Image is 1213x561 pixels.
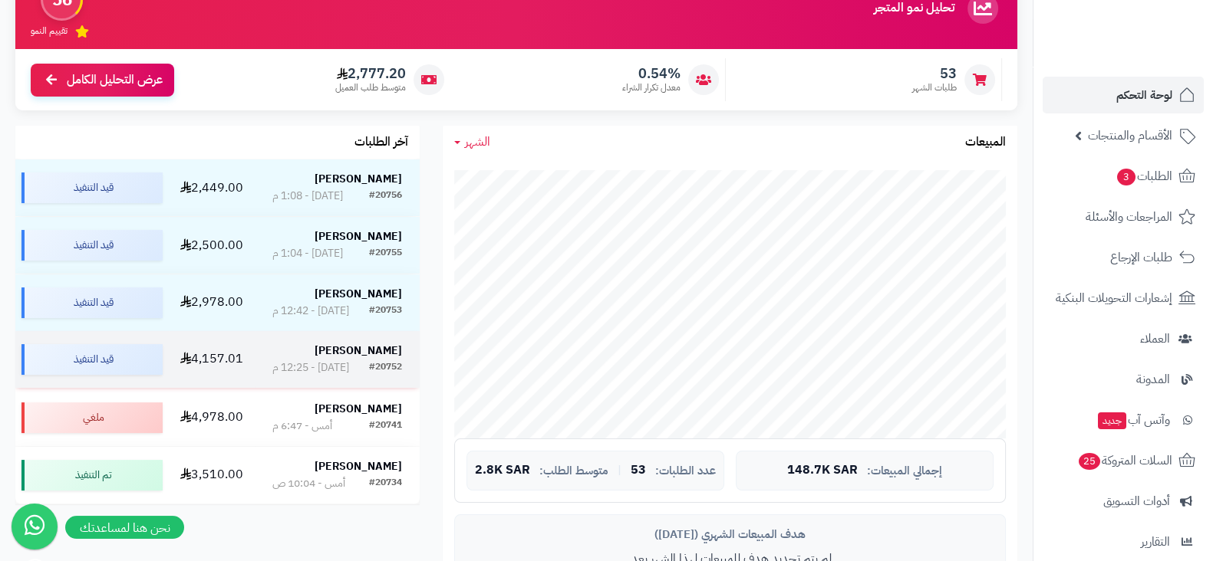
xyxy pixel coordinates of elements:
span: عدد الطلبات: [655,464,716,477]
h3: آخر الطلبات [354,136,408,149]
td: 4,157.01 [169,331,254,388]
a: المدونة [1043,361,1204,398]
span: متوسط طلب العميل [335,81,406,94]
div: تم التنفيذ [21,460,163,490]
td: 2,978.00 [169,274,254,331]
span: التقارير [1141,531,1170,553]
div: #20734 [369,476,402,491]
div: أمس - 6:47 م [272,418,332,434]
div: قيد التنفيذ [21,172,163,203]
strong: [PERSON_NAME] [315,401,402,417]
a: الطلبات3 [1043,158,1204,195]
strong: [PERSON_NAME] [315,343,402,359]
div: قيد التنفيذ [21,344,163,375]
div: [DATE] - 1:08 م [272,189,343,204]
a: لوحة التحكم [1043,77,1204,113]
div: #20753 [369,303,402,319]
td: 2,500.00 [169,217,254,274]
div: أمس - 10:04 ص [272,476,345,491]
span: 3 [1117,169,1136,185]
a: أدوات التسويق [1043,483,1204,520]
span: السلات المتروكة [1077,450,1172,471]
td: 4,978.00 [169,389,254,446]
span: الأقسام والمنتجات [1088,125,1172,146]
div: قيد التنفيذ [21,230,163,261]
a: المراجعات والأسئلة [1043,198,1204,235]
span: العملاء [1140,328,1170,349]
span: الشهر [465,133,490,151]
span: 53 [912,65,957,82]
span: معدل تكرار الشراء [622,81,681,94]
span: وآتس آب [1096,409,1170,431]
span: الطلبات [1116,166,1172,187]
strong: [PERSON_NAME] [315,228,402,244]
div: [DATE] - 12:42 م [272,303,349,319]
span: جديد [1098,412,1126,429]
div: #20752 [369,360,402,376]
span: إشعارات التحويلات البنكية [1056,287,1172,309]
div: قيد التنفيذ [21,287,163,318]
span: متوسط الطلب: [539,464,608,477]
div: #20741 [369,418,402,434]
div: [DATE] - 12:25 م [272,360,349,376]
strong: [PERSON_NAME] [315,171,402,187]
h3: تحليل نمو المتجر [874,2,954,15]
strong: [PERSON_NAME] [315,458,402,474]
span: طلبات الإرجاع [1110,247,1172,268]
a: عرض التحليل الكامل [31,64,174,97]
span: طلبات الشهر [912,81,957,94]
strong: [PERSON_NAME] [315,286,402,302]
a: طلبات الإرجاع [1043,239,1204,276]
span: 2,777.20 [335,65,406,82]
div: هدف المبيعات الشهري ([DATE]) [466,527,994,543]
img: logo-2.png [1109,11,1198,44]
div: ملغي [21,402,163,433]
span: لوحة التحكم [1116,84,1172,106]
a: التقارير [1043,523,1204,560]
span: | [618,464,621,476]
span: أدوات التسويق [1103,490,1170,512]
span: 148.7K SAR [787,464,858,477]
span: 53 [631,464,646,477]
a: وآتس آبجديد [1043,402,1204,438]
div: #20755 [369,246,402,261]
div: [DATE] - 1:04 م [272,246,343,261]
div: #20756 [369,189,402,204]
td: 3,510.00 [169,447,254,504]
span: المراجعات والأسئلة [1086,206,1172,228]
span: 25 [1079,453,1100,470]
a: إشعارات التحويلات البنكية [1043,280,1204,317]
span: 2.8K SAR [475,464,530,477]
td: 2,449.00 [169,159,254,216]
span: عرض التحليل الكامل [67,71,163,89]
span: 0.54% [622,65,681,82]
a: الشهر [454,133,490,151]
span: تقييم النمو [31,25,68,38]
span: إجمالي المبيعات: [867,464,942,477]
span: المدونة [1136,369,1170,390]
h3: المبيعات [965,136,1006,149]
a: السلات المتروكة25 [1043,442,1204,479]
a: العملاء [1043,320,1204,357]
